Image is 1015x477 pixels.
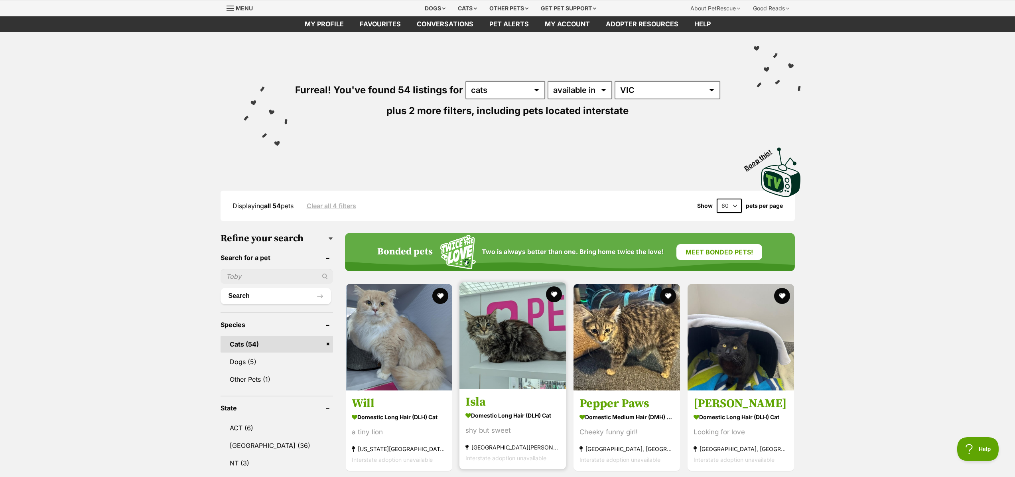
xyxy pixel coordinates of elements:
[221,269,333,284] input: Toby
[694,396,788,412] h3: [PERSON_NAME]
[221,336,333,353] a: Cats (54)
[233,202,294,210] span: Displaying pets
[432,288,448,304] button: favourite
[465,410,560,422] strong: Domestic Long Hair (DLH) Cat
[221,353,333,370] a: Dogs (5)
[307,202,356,209] a: Clear all 4 filters
[221,288,331,304] button: Search
[352,412,446,423] strong: Domestic Long Hair (DLH) Cat
[574,390,680,471] a: Pepper Paws Domestic Medium Hair (DMH) Cat Cheeky funny girl! [GEOGRAPHIC_DATA], [GEOGRAPHIC_DATA...
[221,233,333,244] h3: Refine your search
[537,16,598,32] a: My account
[465,395,560,410] h3: Isla
[676,244,762,260] a: Meet bonded pets!
[221,371,333,388] a: Other Pets (1)
[484,0,534,16] div: Other pets
[221,404,333,412] header: State
[221,455,333,471] a: NT (3)
[465,455,546,462] span: Interstate adoption unavailable
[746,203,783,209] label: pets per page
[694,412,788,423] strong: Domestic Long Hair (DLH) Cat
[761,148,801,197] img: PetRescue TV logo
[419,0,451,16] div: Dogs
[694,444,788,455] strong: [GEOGRAPHIC_DATA], [GEOGRAPHIC_DATA]
[774,288,790,304] button: favourite
[346,390,452,471] a: Will Domestic Long Hair (DLH) Cat a tiny lion [US_STATE][GEOGRAPHIC_DATA], [GEOGRAPHIC_DATA] Inte...
[694,457,775,463] span: Interstate adoption unavailable
[236,5,253,12] span: Menu
[743,143,779,172] span: Boop this!
[598,16,686,32] a: Adopter resources
[465,442,560,453] strong: [GEOGRAPHIC_DATA][PERSON_NAME][GEOGRAPHIC_DATA]
[295,84,463,96] span: Furreal! You've found 54 listings for
[579,412,674,423] strong: Domestic Medium Hair (DMH) Cat
[440,235,476,270] img: Squiggle
[579,427,674,438] div: Cheeky funny girl!
[535,0,602,16] div: Get pet support
[264,202,281,210] strong: all 54
[481,16,537,32] a: Pet alerts
[221,437,333,454] a: [GEOGRAPHIC_DATA] (36)
[409,16,481,32] a: conversations
[352,427,446,438] div: a tiny lion
[546,286,562,302] button: favourite
[579,396,674,412] h3: Pepper Paws
[352,16,409,32] a: Favourites
[697,203,713,209] span: Show
[465,426,560,436] div: shy but sweet
[688,390,794,471] a: [PERSON_NAME] Domestic Long Hair (DLH) Cat Looking for love [GEOGRAPHIC_DATA], [GEOGRAPHIC_DATA] ...
[377,246,433,258] h4: Bonded pets
[346,284,452,390] img: Will - Domestic Long Hair (DLH) Cat
[227,0,258,15] a: Menu
[459,282,566,389] img: Isla - Domestic Long Hair (DLH) Cat
[579,444,674,455] strong: [GEOGRAPHIC_DATA], [GEOGRAPHIC_DATA]
[352,396,446,412] h3: Will
[452,0,483,16] div: Cats
[352,444,446,455] strong: [US_STATE][GEOGRAPHIC_DATA], [GEOGRAPHIC_DATA]
[660,288,676,304] button: favourite
[297,16,352,32] a: My profile
[685,0,746,16] div: About PetRescue
[694,427,788,438] div: Looking for love
[352,457,433,463] span: Interstate adoption unavailable
[747,0,795,16] div: Good Reads
[482,248,664,256] span: Two is always better than one. Bring home twice the love!
[579,457,660,463] span: Interstate adoption unavailable
[221,321,333,328] header: Species
[686,16,719,32] a: Help
[386,105,474,116] span: plus 2 more filters,
[221,420,333,436] a: ACT (6)
[761,140,801,199] a: Boop this!
[957,437,999,461] iframe: Help Scout Beacon - Open
[574,284,680,390] img: Pepper Paws - Domestic Medium Hair (DMH) Cat
[221,254,333,261] header: Search for a pet
[459,389,566,470] a: Isla Domestic Long Hair (DLH) Cat shy but sweet [GEOGRAPHIC_DATA][PERSON_NAME][GEOGRAPHIC_DATA] I...
[477,105,629,116] span: including pets located interstate
[688,284,794,390] img: Ferris - Domestic Long Hair (DLH) Cat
